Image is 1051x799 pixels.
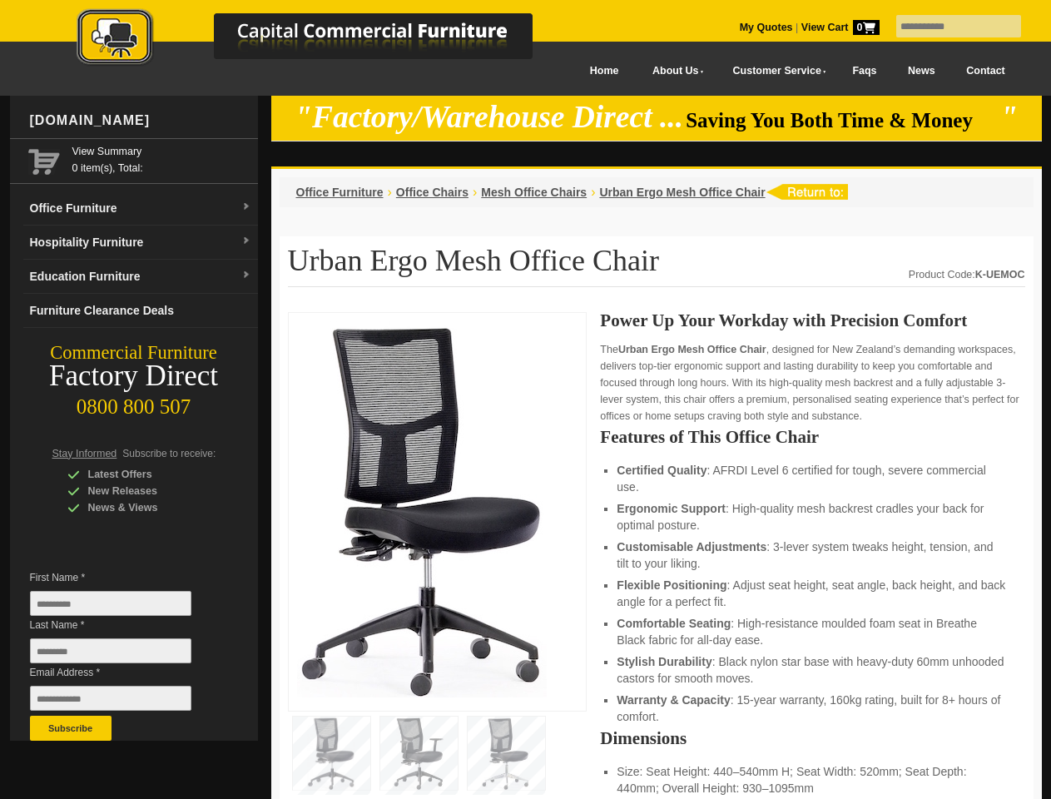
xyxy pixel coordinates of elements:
[241,236,251,246] img: dropdown
[617,578,726,592] strong: Flexible Positioning
[617,540,766,553] strong: Customisable Adjustments
[30,716,112,741] button: Subscribe
[801,22,880,33] strong: View Cart
[853,20,880,35] span: 0
[600,730,1024,747] h2: Dimensions
[798,22,879,33] a: View Cart0
[52,448,117,459] span: Stay Informed
[67,499,226,516] div: News & Views
[617,462,1008,495] li: : AFRDI Level 6 certified for tough, severe commercial use.
[617,617,731,630] strong: Comfortable Seating
[599,186,765,199] a: Urban Ergo Mesh Office Chair
[67,466,226,483] div: Latest Offers
[617,538,1008,572] li: : 3-lever system tweaks height, tension, and tilt to your liking.
[975,269,1025,280] strong: K-UEMOC
[241,202,251,212] img: dropdown
[396,186,468,199] a: Office Chairs
[740,22,793,33] a: My Quotes
[617,692,1008,725] li: : 15-year warranty, 160kg rating, built for 8+ hours of comfort.
[634,52,714,90] a: About Us
[686,109,998,132] span: Saving You Both Time & Money
[617,464,706,477] strong: Certified Quality
[10,387,258,419] div: 0800 800 507
[766,184,848,200] img: return to
[30,591,191,616] input: First Name *
[241,270,251,280] img: dropdown
[10,341,258,365] div: Commercial Furniture
[31,8,613,74] a: Capital Commercial Furniture Logo
[72,143,251,160] a: View Summary
[892,52,950,90] a: News
[714,52,836,90] a: Customer Service
[30,617,216,633] span: Last Name *
[950,52,1020,90] a: Contact
[23,226,258,260] a: Hospitality Furnituredropdown
[617,615,1008,648] li: : High-resistance moulded foam seat in Breathe Black fabric for all-day ease.
[10,365,258,388] div: Factory Direct
[1000,100,1018,134] em: "
[600,429,1024,445] h2: Features of This Office Chair
[67,483,226,499] div: New Releases
[30,569,216,586] span: First Name *
[617,693,730,707] strong: Warranty & Capacity
[388,184,392,201] li: ›
[30,638,191,663] input: Last Name *
[23,260,258,294] a: Education Furnituredropdown
[837,52,893,90] a: Faqs
[23,96,258,146] div: [DOMAIN_NAME]
[296,186,384,199] a: Office Furniture
[617,655,711,668] strong: Stylish Durability
[23,294,258,328] a: Furniture Clearance Deals
[288,245,1025,287] h1: Urban Ergo Mesh Office Chair
[30,664,216,681] span: Email Address *
[122,448,216,459] span: Subscribe to receive:
[600,312,1024,329] h2: Power Up Your Workday with Precision Comfort
[617,653,1008,687] li: : Black nylon star base with heavy-duty 60mm unhooded castors for smooth moves.
[30,686,191,711] input: Email Address *
[909,266,1025,283] div: Product Code:
[72,143,251,174] span: 0 item(s), Total:
[297,321,547,697] img: Urban Ergo Mesh Office Chair – mesh office seat with ergonomic back for NZ workspaces.
[31,8,613,69] img: Capital Commercial Furniture Logo
[617,500,1008,533] li: : High-quality mesh backrest cradles your back for optimal posture.
[481,186,587,199] a: Mesh Office Chairs
[617,502,726,515] strong: Ergonomic Support
[618,344,766,355] strong: Urban Ergo Mesh Office Chair
[600,341,1024,424] p: The , designed for New Zealand’s demanding workspaces, delivers top-tier ergonomic support and la...
[23,191,258,226] a: Office Furnituredropdown
[591,184,595,201] li: ›
[617,577,1008,610] li: : Adjust seat height, seat angle, back height, and back angle for a perfect fit.
[295,100,683,134] em: "Factory/Warehouse Direct ...
[473,184,477,201] li: ›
